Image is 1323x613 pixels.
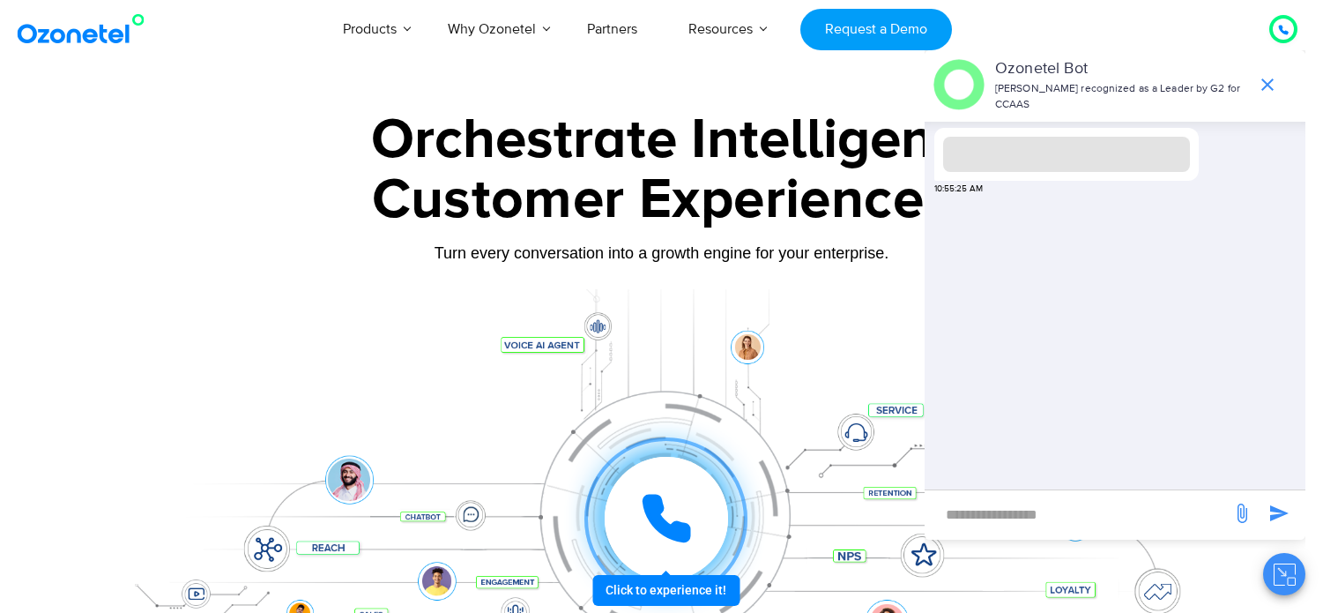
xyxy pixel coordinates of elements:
img: header [933,59,985,110]
a: Request a Demo [800,9,951,50]
p: [PERSON_NAME] recognized as a Leader by G2 for CCAAS [995,81,1248,113]
div: new-msg-input [933,499,1223,531]
div: Customer Experiences [111,158,1213,243]
span: end chat or minimize [1250,67,1285,102]
span: send message [1261,496,1297,531]
div: Turn every conversation into a growth engine for your enterprise. [111,243,1213,263]
div: Orchestrate Intelligent [111,112,1213,168]
p: Ozonetel Bot [995,57,1248,81]
span: send message [1224,496,1260,531]
span: 10:55:25 AM [934,183,983,196]
button: Close chat [1263,553,1305,595]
